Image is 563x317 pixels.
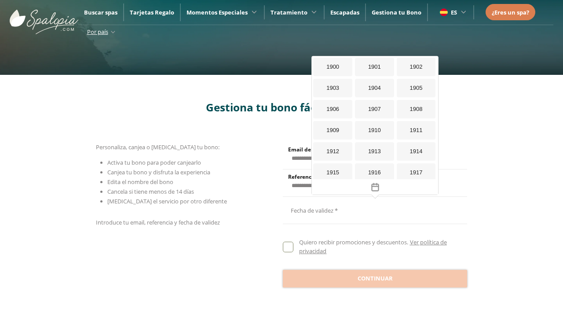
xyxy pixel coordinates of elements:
div: 1902 [397,58,436,76]
div: 1900 [313,58,352,76]
a: Ver política de privacidad [299,238,446,255]
div: 1914 [397,142,436,161]
div: 1909 [313,121,352,140]
div: 1903 [313,79,352,97]
div: 1908 [397,100,436,118]
span: Personaliza, canjea o [MEDICAL_DATA] tu bono: [96,143,219,151]
a: ¿Eres un spa? [492,7,529,17]
button: Continuar [283,270,467,288]
span: Activa tu bono para poder canjearlo [107,158,201,166]
span: Gestiona tu bono fácilmente [206,100,357,114]
a: Buscar spas [84,8,117,16]
span: Canjea tu bono y disfruta la experiencia [107,168,210,176]
div: 1901 [355,58,394,76]
div: 1910 [355,121,394,140]
span: Introduce tu email, referencia y fecha de validez [96,218,220,226]
span: Continuar [358,274,393,283]
img: ImgLogoSpalopia.BvClDcEz.svg [10,1,78,34]
span: Quiero recibir promociones y descuentos. [299,238,408,246]
div: 1905 [397,79,436,97]
span: Por país [87,28,108,36]
div: 1906 [313,100,352,118]
div: 1913 [355,142,394,161]
span: Edita el nombre del bono [107,178,173,186]
span: ¿Eres un spa? [492,8,529,16]
div: 1917 [397,163,436,182]
a: Escapadas [330,8,359,16]
div: 1911 [397,121,436,140]
a: Tarjetas Regalo [130,8,174,16]
span: Cancela si tiene menos de 14 días [107,188,194,195]
div: 1915 [313,163,352,182]
a: Gestiona tu Bono [372,8,421,16]
div: 1912 [313,142,352,161]
div: 1907 [355,100,394,118]
div: 1904 [355,79,394,97]
span: [MEDICAL_DATA] el servicio por otro diferente [107,197,227,205]
button: Toggle overlay [312,179,438,195]
div: 1916 [355,163,394,182]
